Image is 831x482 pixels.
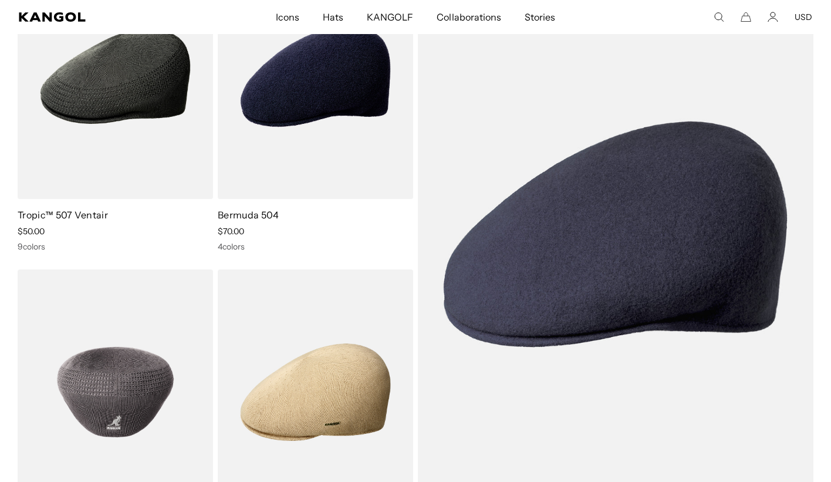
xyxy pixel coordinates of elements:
a: Account [768,12,778,22]
div: 4 colors [218,241,413,252]
a: Kangol [19,12,183,22]
span: $50.00 [18,226,45,237]
summary: Search here [714,12,724,22]
button: USD [795,12,812,22]
div: 9 colors [18,241,213,252]
a: Bermuda 504 [218,209,279,221]
button: Cart [741,12,751,22]
span: $70.00 [218,226,244,237]
a: Tropic™ 507 Ventair [18,209,108,221]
